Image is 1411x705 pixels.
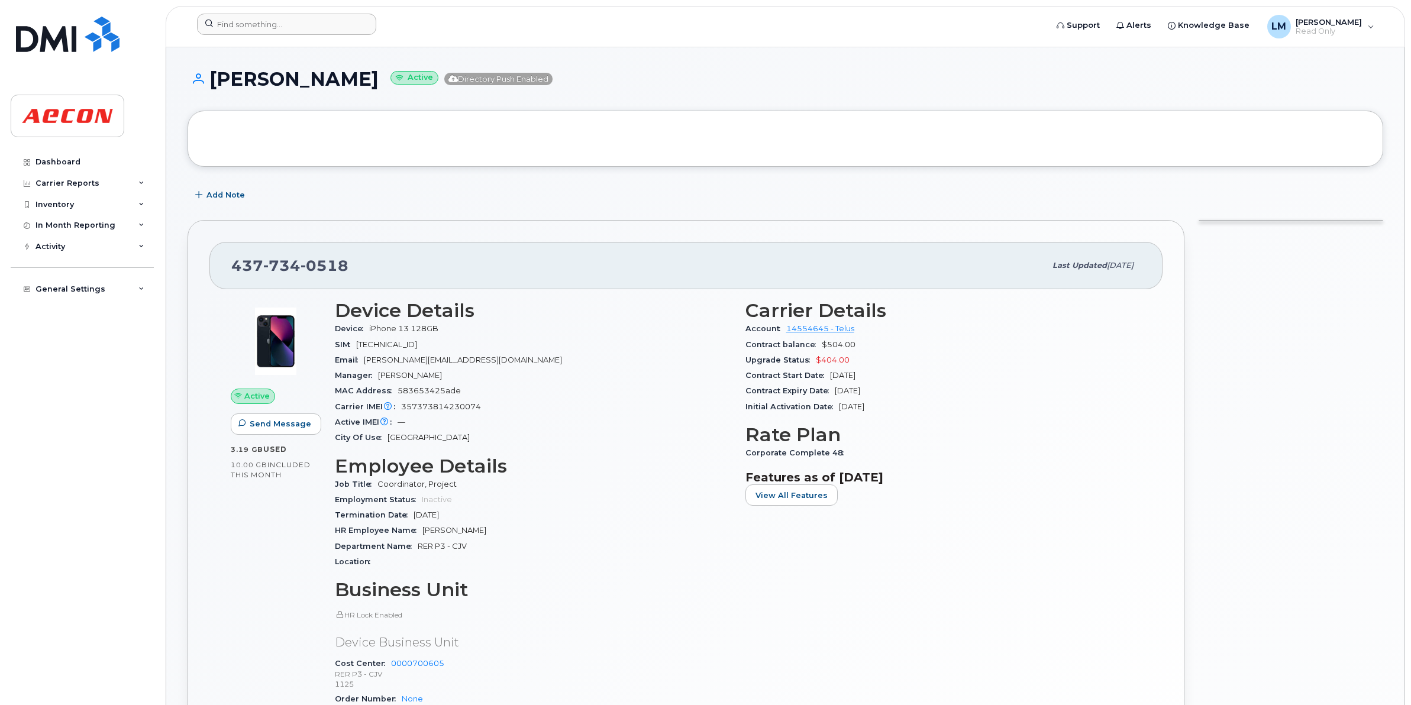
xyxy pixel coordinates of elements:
span: Email [335,355,364,364]
span: Active IMEI [335,418,398,426]
span: RER P3 - CJV [418,542,467,551]
span: HR Employee Name [335,526,422,535]
a: 0000700605 [391,659,444,668]
button: Add Note [188,185,255,206]
span: Job Title [335,480,377,489]
span: Last updated [1052,261,1107,270]
span: Send Message [250,418,311,429]
span: [DATE] [1107,261,1134,270]
span: 10.00 GB [231,461,267,469]
span: [TECHNICAL_ID] [356,340,417,349]
span: $504.00 [822,340,855,349]
span: 357373814230074 [401,402,481,411]
span: Termination Date [335,510,414,519]
span: included this month [231,460,311,480]
span: Contract Start Date [745,371,830,380]
button: Send Message [231,413,321,435]
span: Corporate Complete 48 [745,448,850,457]
span: — [398,418,405,426]
h3: Device Details [335,300,731,321]
small: Active [390,71,438,85]
span: SIM [335,340,356,349]
span: Inactive [422,495,452,504]
span: [PERSON_NAME] [378,371,442,380]
span: Employment Status [335,495,422,504]
h1: [PERSON_NAME] [188,69,1383,89]
span: Device [335,324,369,333]
p: Device Business Unit [335,634,731,651]
span: Location [335,557,376,566]
span: Upgrade Status [745,355,816,364]
span: Carrier IMEI [335,402,401,411]
h3: Business Unit [335,579,731,600]
button: View All Features [745,484,838,506]
p: HR Lock Enabled [335,610,731,620]
span: [DATE] [835,386,860,395]
span: MAC Address [335,386,398,395]
span: Cost Center [335,659,391,668]
span: Coordinator, Project [377,480,457,489]
span: View All Features [755,490,828,501]
span: [GEOGRAPHIC_DATA] [388,433,470,442]
span: 583653425ade [398,386,461,395]
img: image20231002-3703462-1ig824h.jpeg [240,306,311,377]
span: Add Note [206,189,245,200]
a: None [402,694,423,703]
span: Directory Push Enabled [444,73,553,85]
h3: Rate Plan [745,424,1142,445]
span: used [263,445,287,454]
span: Account [745,324,786,333]
span: [DATE] [414,510,439,519]
span: City Of Use [335,433,388,442]
span: 437 [231,257,348,274]
span: $404.00 [816,355,850,364]
span: Order Number [335,694,402,703]
a: 14554645 - Telus [786,324,854,333]
span: [PERSON_NAME][EMAIL_ADDRESS][DOMAIN_NAME] [364,355,562,364]
span: iPhone 13 128GB [369,324,438,333]
span: Contract Expiry Date [745,386,835,395]
span: 3.19 GB [231,445,263,454]
span: Contract balance [745,340,822,349]
span: Active [244,390,270,402]
span: Manager [335,371,378,380]
span: [PERSON_NAME] [422,526,486,535]
h3: Carrier Details [745,300,1142,321]
span: [DATE] [830,371,855,380]
span: Initial Activation Date [745,402,839,411]
span: Department Name [335,542,418,551]
span: 734 [263,257,301,274]
span: 0518 [301,257,348,274]
h3: Features as of [DATE] [745,470,1142,484]
p: 1125 [335,679,731,689]
p: RER P3 - CJV [335,669,731,679]
span: [DATE] [839,402,864,411]
h3: Employee Details [335,455,731,477]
